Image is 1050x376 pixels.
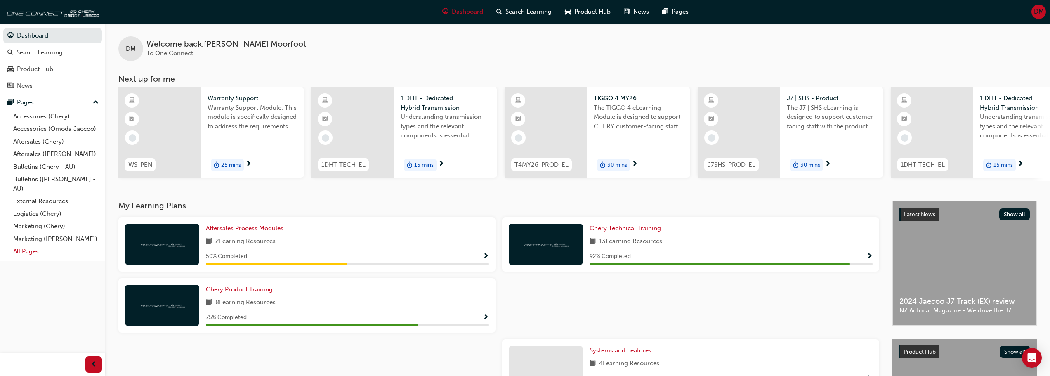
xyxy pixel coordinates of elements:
[505,7,552,17] span: Search Learning
[866,253,873,260] span: Show Progress
[3,28,102,43] a: Dashboard
[146,40,306,49] span: Welcome back , [PERSON_NAME] Moorfoot
[600,160,606,170] span: duration-icon
[206,286,273,293] span: Chery Product Training
[7,83,14,90] span: news-icon
[999,208,1030,220] button: Show all
[10,233,102,246] a: Marketing ([PERSON_NAME])
[656,3,695,20] a: pages-iconPages
[7,99,14,106] span: pages-icon
[322,134,329,142] span: learningRecordVerb_NONE-icon
[118,87,304,178] a: WS-PENWarranty SupportWarranty Support Module. This module is specifically designed to address th...
[206,224,287,233] a: Aftersales Process Modules
[590,236,596,247] span: book-icon
[505,87,690,178] a: T4MY26-PROD-ELTIGGO 4 MY26The TIGGO 4 eLearning Module is designed to support CHERY customer-faci...
[708,114,714,125] span: booktick-icon
[899,208,1030,221] a: Latest NewsShow all
[901,160,945,170] span: 1DHT-TECH-EL
[10,148,102,161] a: Aftersales ([PERSON_NAME])
[438,161,444,168] span: next-icon
[3,95,102,110] button: Pages
[904,348,936,355] span: Product Hub
[708,134,715,142] span: learningRecordVerb_NONE-icon
[126,44,136,54] span: DM
[322,95,328,106] span: learningResourceType_ELEARNING-icon
[1000,346,1031,358] button: Show all
[93,97,99,108] span: up-icon
[452,7,483,17] span: Dashboard
[986,160,992,170] span: duration-icon
[206,285,276,294] a: Chery Product Training
[698,87,883,178] a: J7SHS-PROD-ELJ7 | SHS - ProductThe J7 | SHS eLearning is designed to support customer facing staf...
[245,161,252,168] span: next-icon
[787,94,877,103] span: J7 | SHS - Product
[483,251,489,262] button: Show Progress
[617,3,656,20] a: news-iconNews
[590,347,651,354] span: Systems and Features
[590,252,631,261] span: 92 % Completed
[590,359,596,369] span: book-icon
[514,160,569,170] span: T4MY26-PROD-EL
[215,298,276,308] span: 8 Learning Resources
[3,45,102,60] a: Search Learning
[607,161,627,170] span: 30 mins
[10,208,102,220] a: Logistics (Chery)
[221,161,241,170] span: 25 mins
[3,61,102,77] a: Product Hub
[483,314,489,322] span: Show Progress
[91,359,97,370] span: prev-icon
[624,7,630,17] span: news-icon
[401,94,491,112] span: 1 DHT - Dedicated Hybrid Transmission
[672,7,689,17] span: Pages
[901,95,907,106] span: learningResourceType_ELEARNING-icon
[1031,5,1046,19] button: DM
[10,161,102,173] a: Bulletins (Chery - AU)
[1017,161,1024,168] span: next-icon
[129,95,135,106] span: learningResourceType_ELEARNING-icon
[208,103,297,131] span: Warranty Support Module. This module is specifically designed to address the requirements and pro...
[515,95,521,106] span: learningResourceType_ELEARNING-icon
[4,3,99,20] a: oneconnect
[7,66,14,73] span: car-icon
[993,161,1013,170] span: 15 mins
[214,160,219,170] span: duration-icon
[10,220,102,233] a: Marketing (Chery)
[574,7,611,17] span: Product Hub
[407,160,413,170] span: duration-icon
[118,201,879,210] h3: My Learning Plans
[904,211,935,218] span: Latest News
[594,103,684,131] span: The TIGGO 4 eLearning Module is designed to support CHERY customer-facing staff with the product ...
[515,114,521,125] span: booktick-icon
[565,7,571,17] span: car-icon
[10,110,102,123] a: Accessories (Chery)
[899,345,1030,359] a: Product HubShow all
[483,312,489,323] button: Show Progress
[129,114,135,125] span: booktick-icon
[599,236,662,247] span: 13 Learning Resources
[599,359,659,369] span: 4 Learning Resources
[558,3,617,20] a: car-iconProduct Hub
[633,7,649,17] span: News
[490,3,558,20] a: search-iconSearch Learning
[401,112,491,140] span: Understanding transmission types and the relevant components is essential knowledge required for ...
[442,7,448,17] span: guage-icon
[590,224,664,233] a: Chery Technical Training
[17,48,63,57] div: Search Learning
[523,240,569,248] img: oneconnect
[206,298,212,308] span: book-icon
[10,173,102,195] a: Bulletins ([PERSON_NAME] - AU)
[590,346,655,355] a: Systems and Features
[215,236,276,247] span: 2 Learning Resources
[10,195,102,208] a: External Resources
[590,225,661,232] span: Chery Technical Training
[708,160,755,170] span: J7SHS-PROD-EL
[7,49,13,57] span: search-icon
[825,161,831,168] span: next-icon
[901,134,908,142] span: learningRecordVerb_NONE-icon
[892,201,1037,326] a: Latest NewsShow all2024 Jaecoo J7 Track (EX) reviewNZ Autocar Magazine - We drive the J7.
[17,64,53,74] div: Product Hub
[594,94,684,103] span: TIGGO 4 MY26
[496,7,502,17] span: search-icon
[311,87,497,178] a: 1DHT-TECH-EL1 DHT - Dedicated Hybrid TransmissionUnderstanding transmission types and the relevan...
[662,7,668,17] span: pages-icon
